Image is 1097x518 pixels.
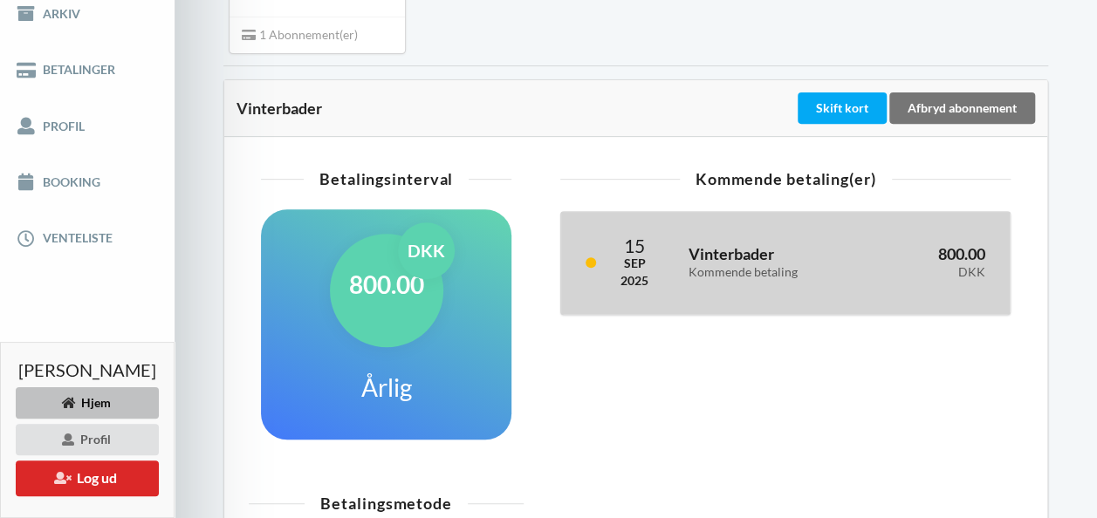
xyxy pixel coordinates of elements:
[881,244,985,279] h3: 800.00
[249,495,524,511] div: Betalingsmetode
[16,424,159,455] div: Profil
[689,244,855,279] h3: Vinterbader
[889,92,1035,124] div: Afbryd abonnement
[620,272,648,290] div: 2025
[881,265,985,280] div: DKK
[237,99,794,117] div: Vinterbader
[689,265,855,280] div: Kommende betaling
[16,387,159,419] div: Hjem
[398,222,455,279] div: DKK
[261,171,511,187] div: Betalingsinterval
[798,92,887,124] div: Skift kort
[18,361,156,378] span: [PERSON_NAME]
[349,269,424,300] h1: 800.00
[242,27,358,42] span: 1 Abonnement(er)
[361,371,412,403] h1: Årlig
[620,255,648,272] div: Sep
[620,236,648,255] div: 15
[560,171,1011,187] div: Kommende betaling(er)
[16,460,159,496] button: Log ud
